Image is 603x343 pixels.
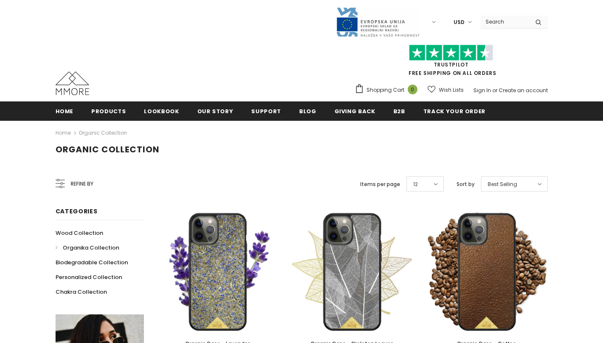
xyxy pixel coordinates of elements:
span: Chakra Collection [56,288,107,296]
span: Personalized Collection [56,273,122,281]
span: Wish Lists [439,86,464,94]
img: MMORE Cases [56,72,89,95]
span: 12 [413,180,418,189]
a: support [251,101,281,120]
span: B2B [393,107,405,115]
span: Blog [299,107,316,115]
span: Products [91,107,126,115]
a: Wish Lists [428,82,464,97]
span: or [492,87,497,94]
span: Organic Collection [56,144,159,155]
a: Create an account [499,87,548,94]
a: Products [91,101,126,120]
a: Blog [299,101,316,120]
span: Organika Collection [63,244,119,252]
a: Home [56,101,74,120]
a: Organika Collection [56,240,119,255]
a: Track your order [423,101,486,120]
img: Javni Razpis [336,7,420,37]
span: Shopping Cart [367,86,404,94]
a: Wood Collection [56,226,103,240]
a: Organic Collection [79,129,127,136]
a: Sign In [473,87,491,94]
span: USD [454,18,465,27]
a: Giving back [335,101,375,120]
a: Trustpilot [434,61,469,68]
img: Trust Pilot Stars [409,45,493,61]
a: Our Story [197,101,234,120]
span: Wood Collection [56,229,103,237]
a: Lookbook [144,101,179,120]
input: Search Site [481,16,529,28]
span: Refine by [71,179,93,189]
span: Best Selling [488,180,517,189]
label: Items per page [360,180,400,189]
span: Track your order [423,107,486,115]
span: Biodegradable Collection [56,258,128,266]
span: Categories [56,207,98,215]
span: FREE SHIPPING ON ALL ORDERS [355,48,548,77]
a: Personalized Collection [56,270,122,285]
span: support [251,107,281,115]
label: Sort by [457,180,475,189]
a: Chakra Collection [56,285,107,299]
a: Home [56,128,71,138]
span: Lookbook [144,107,179,115]
a: Biodegradable Collection [56,255,128,270]
a: Shopping Cart 0 [355,84,422,96]
span: Our Story [197,107,234,115]
span: Home [56,107,74,115]
span: Giving back [335,107,375,115]
a: B2B [393,101,405,120]
a: Javni Razpis [336,18,420,25]
span: 0 [408,85,417,94]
